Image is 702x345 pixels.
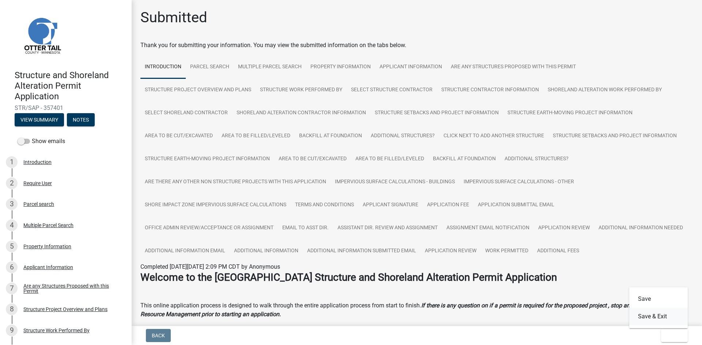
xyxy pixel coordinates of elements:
div: 5 [6,241,18,252]
h4: Structure and Shoreland Alteration Permit Application [15,70,126,101]
a: Structure Setbacks and project information [370,101,503,125]
div: Thank you for submitting your information. You may view the submitted information on the tabs below. [140,41,693,50]
wm-modal-confirm: Notes [67,118,95,123]
a: Application Review [534,216,594,240]
strong: If there is any question on if a permit is required for the proposed project , stop and contact L... [140,302,680,318]
a: Backfill at foundation [295,124,366,148]
a: Assignment Email Notification [442,216,534,240]
a: Additional Information Needed [594,216,687,240]
div: Introduction [23,160,52,165]
a: Application Review [420,239,481,263]
a: Additional Information Email [140,239,230,263]
wm-modal-confirm: Summary [15,118,64,123]
a: Structure Setbacks and project information [548,124,681,148]
a: Structure Contractor Information [437,78,543,102]
a: Property Information [306,55,375,79]
div: Structure Project Overview and Plans [23,307,107,312]
a: Select Structure Contractor [347,78,437,102]
a: Area to be Filled/Leveled [351,147,429,171]
a: Work Permitted [481,239,533,263]
a: Structure Work Performed By [256,78,347,102]
a: Terms and Conditions [291,193,358,217]
a: Shoreland Alteration Contractor Information [232,101,370,125]
a: Are any Structures Proposed with this Permit [446,55,580,79]
div: 1 [6,156,18,168]
a: Area to be Cut/Excavated [274,147,351,171]
a: Structure Earth-Moving Project Information [503,101,637,125]
a: Parcel search [186,55,234,79]
div: Applicant Information [23,265,73,270]
a: Introduction [140,55,186,79]
div: 6 [6,261,18,273]
a: Backfill at foundation [429,147,500,171]
a: Office Admin Review/Acceptance or Assignment [140,216,278,240]
button: Notes [67,113,95,126]
a: Application Fee [423,193,473,217]
button: Save & Exit [629,308,688,325]
a: Additional Fees [533,239,584,263]
a: Area to be Cut/Excavated [140,124,217,148]
a: Structure Earth-Moving Project Information [140,147,274,171]
div: Require User [23,181,52,186]
span: Completed [DATE][DATE] 2:09 PM CDT by Anonymous [140,263,280,270]
a: Multiple Parcel Search [234,55,306,79]
span: STR/SAP - 357401 [15,104,117,111]
div: 4 [6,219,18,231]
button: View Summary [15,113,64,126]
div: 2 [6,177,18,189]
div: 8 [6,303,18,315]
a: Application Submittal Email [473,193,559,217]
a: Email to Asst Dir. [278,216,333,240]
span: Back [152,333,165,338]
a: Applicant Information [375,55,446,79]
button: Save [629,290,688,308]
strong: Welcome to the [GEOGRAPHIC_DATA] Structure and Shoreland Alteration Permit Application [140,271,557,283]
button: Exit [661,329,688,342]
div: Parcel search [23,202,54,207]
a: Shoreland Alteration Work Performed By [543,78,666,102]
a: Applicant Signature [358,193,423,217]
a: Additional Structures? [500,147,573,171]
span: Exit [667,333,678,338]
a: Additional Information Submitted Email [303,239,420,263]
div: Are any Structures Proposed with this Permit [23,283,120,294]
a: Area to be Filled/Leveled [217,124,295,148]
a: Select Shoreland Contractor [140,101,232,125]
p: This online application process is designed to walk through the entire application process from s... [140,301,693,319]
a: Additional Structures? [366,124,439,148]
div: Exit [629,287,688,328]
a: Assistant Dir. Review and Assignment [333,216,442,240]
div: Property Information [23,244,71,249]
div: Structure Work Performed By [23,328,90,333]
div: 7 [6,283,18,294]
div: Multiple Parcel Search [23,223,73,228]
a: Impervious Surface Calculations - Other [459,170,578,194]
a: Are there any other non structure projects with this application [140,170,331,194]
a: Click Next to add another structure [439,124,548,148]
a: Impervious Surface Calculations - Buildings [331,170,459,194]
div: 9 [6,325,18,336]
h1: Submitted [140,9,207,26]
div: 3 [6,198,18,210]
label: Show emails [18,137,65,146]
button: Back [146,329,171,342]
img: Otter Tail County, Minnesota [15,8,69,62]
a: Additional Information [230,239,303,263]
a: Shore Impact Zone Impervious Surface Calculations [140,193,291,217]
a: Structure Project Overview and Plans [140,78,256,102]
